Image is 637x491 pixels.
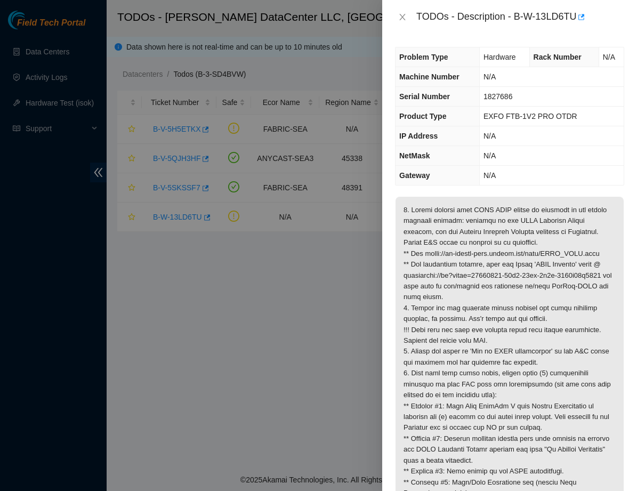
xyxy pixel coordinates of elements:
span: Machine Number [399,73,459,81]
span: N/A [483,171,496,180]
button: Close [395,12,410,22]
span: EXFO FTB-1V2 PRO OTDR [483,112,577,120]
span: Serial Number [399,92,450,101]
span: N/A [483,73,496,81]
span: 1827686 [483,92,513,101]
span: N/A [483,132,496,140]
span: IP Address [399,132,438,140]
span: close [398,13,407,21]
span: Hardware [483,53,516,61]
span: Product Type [399,112,446,120]
span: NetMask [399,151,430,160]
span: Gateway [399,171,430,180]
span: Problem Type [399,53,448,61]
span: N/A [483,151,496,160]
div: TODOs - Description - B-W-13LD6TU [416,9,624,26]
span: N/A [603,53,615,61]
span: Rack Number [534,53,582,61]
